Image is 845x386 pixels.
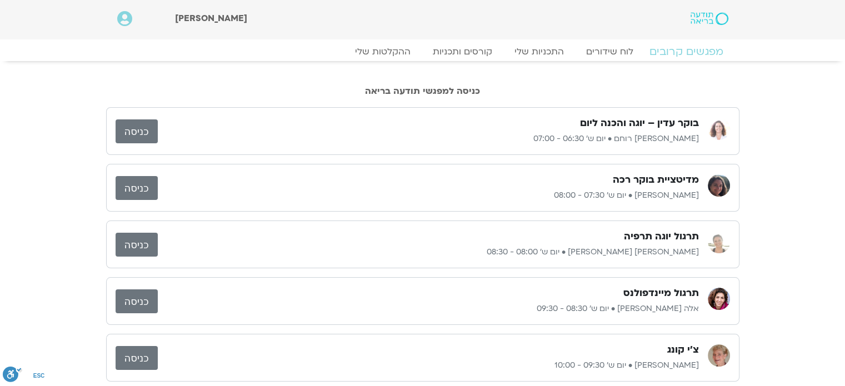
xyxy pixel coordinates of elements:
h3: מדיטציית בוקר רכה [613,173,699,187]
p: אלה [PERSON_NAME] • יום ש׳ 08:30 - 09:30 [158,302,699,315]
a: כניסה [116,119,158,143]
a: כניסה [116,176,158,200]
nav: Menu [117,46,728,57]
h3: תרגול יוגה תרפיה [624,230,699,243]
img: אלה טולנאי [708,288,730,310]
img: חני שלם [708,344,730,367]
h2: כניסה למפגשי תודעה בריאה [106,86,739,96]
img: סיגל כהן [708,231,730,253]
img: אורנה סמלסון רוחם [708,118,730,140]
a: התכניות שלי [503,46,575,57]
a: ההקלטות שלי [344,46,422,57]
h3: תרגול מיינדפולנס [623,287,699,300]
p: [PERSON_NAME] • יום ש׳ 09:30 - 10:00 [158,359,699,372]
img: קרן גל [708,174,730,197]
a: כניסה [116,346,158,370]
a: קורסים ותכניות [422,46,503,57]
a: כניסה [116,233,158,257]
a: מפגשים קרובים [636,45,736,58]
p: [PERSON_NAME] רוחם • יום ש׳ 06:30 - 07:00 [158,132,699,146]
a: כניסה [116,289,158,313]
h3: בוקר עדין – יוגה והכנה ליום [580,117,699,130]
a: לוח שידורים [575,46,644,57]
p: [PERSON_NAME] • יום ש׳ 07:30 - 08:00 [158,189,699,202]
p: [PERSON_NAME] [PERSON_NAME] • יום ש׳ 08:00 - 08:30 [158,245,699,259]
h3: צ'י קונג [667,343,699,357]
span: [PERSON_NAME] [175,12,247,24]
